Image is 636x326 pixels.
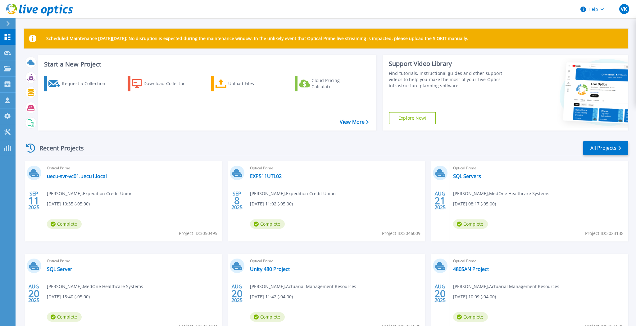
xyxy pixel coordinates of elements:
span: Optical Prime [47,165,218,172]
a: Request a Collection [44,76,113,91]
span: Optical Prime [453,258,625,264]
span: 20 [231,291,243,296]
span: Project ID: 3023138 [585,230,624,237]
span: Complete [453,312,488,322]
a: 480SAN Project [453,266,489,272]
a: SQL Server [47,266,72,272]
span: [PERSON_NAME] , Actuarial Management Resources [453,283,559,290]
span: [DATE] 11:42 (-04:00) [250,293,293,300]
a: Download Collector [128,76,197,91]
span: VK [621,7,627,11]
span: 20 [434,291,446,296]
div: Recent Projects [24,140,92,156]
div: AUG 2025 [434,282,446,305]
p: Scheduled Maintenance [DATE][DATE]: No disruption is expected during the maintenance window. In t... [46,36,468,41]
a: Explore Now! [389,112,436,124]
div: Request a Collection [62,77,111,90]
a: uecu-svr-vc01.uecu1.local [47,173,107,179]
div: AUG 2025 [231,282,243,305]
span: [DATE] 15:40 (-05:00) [47,293,90,300]
div: Upload Files [228,77,278,90]
div: SEP 2025 [28,189,40,212]
a: Unity 480 Project [250,266,290,272]
a: View More [340,119,369,125]
span: Project ID: 3046009 [382,230,420,237]
span: Complete [47,219,82,229]
a: All Projects [583,141,628,155]
div: Support Video Library [389,60,515,68]
h3: Start a New Project [44,61,368,68]
span: 8 [234,198,240,203]
span: Project ID: 3050495 [179,230,217,237]
span: 20 [28,291,39,296]
div: Download Collector [143,77,193,90]
span: [DATE] 10:35 (-05:00) [47,200,90,207]
span: Optical Prime [250,258,421,264]
span: Complete [453,219,488,229]
a: Upload Files [211,76,280,91]
span: 11 [28,198,39,203]
span: 21 [434,198,446,203]
span: [PERSON_NAME] , MedOne Healthcare Systems [453,190,549,197]
a: SQL Servers [453,173,481,179]
span: [PERSON_NAME] , Expedition Credit Union [250,190,336,197]
div: SEP 2025 [231,189,243,212]
div: AUG 2025 [434,189,446,212]
div: AUG 2025 [28,282,40,305]
span: [DATE] 11:02 (-05:00) [250,200,293,207]
span: Complete [250,219,285,229]
span: Optical Prime [250,165,421,172]
span: [PERSON_NAME] , Expedition Credit Union [47,190,133,197]
span: Complete [250,312,285,322]
a: EXP511UTL02 [250,173,282,179]
span: [DATE] 08:17 (-05:00) [453,200,496,207]
span: [PERSON_NAME] , Actuarial Management Resources [250,283,356,290]
span: Optical Prime [47,258,218,264]
span: Complete [47,312,82,322]
a: Cloud Pricing Calculator [295,76,364,91]
span: Optical Prime [453,165,625,172]
span: [PERSON_NAME] , MedOne Healthcare Systems [47,283,143,290]
div: Cloud Pricing Calculator [311,77,361,90]
span: [DATE] 10:09 (-04:00) [453,293,496,300]
div: Find tutorials, instructional guides and other support videos to help you make the most of your L... [389,70,515,89]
